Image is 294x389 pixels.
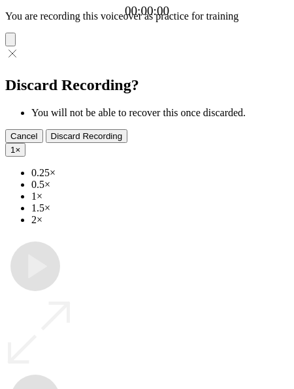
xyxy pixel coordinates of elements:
a: 00:00:00 [125,4,169,18]
button: 1× [5,143,25,157]
p: You are recording this voiceover as practice for training [5,10,289,22]
li: You will not be able to recover this once discarded. [31,107,289,119]
span: 1 [10,145,15,155]
h2: Discard Recording? [5,76,289,94]
li: 0.5× [31,179,289,191]
li: 0.25× [31,167,289,179]
button: Cancel [5,129,43,143]
button: Discard Recording [46,129,128,143]
li: 1.5× [31,202,289,214]
li: 1× [31,191,289,202]
li: 2× [31,214,289,226]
